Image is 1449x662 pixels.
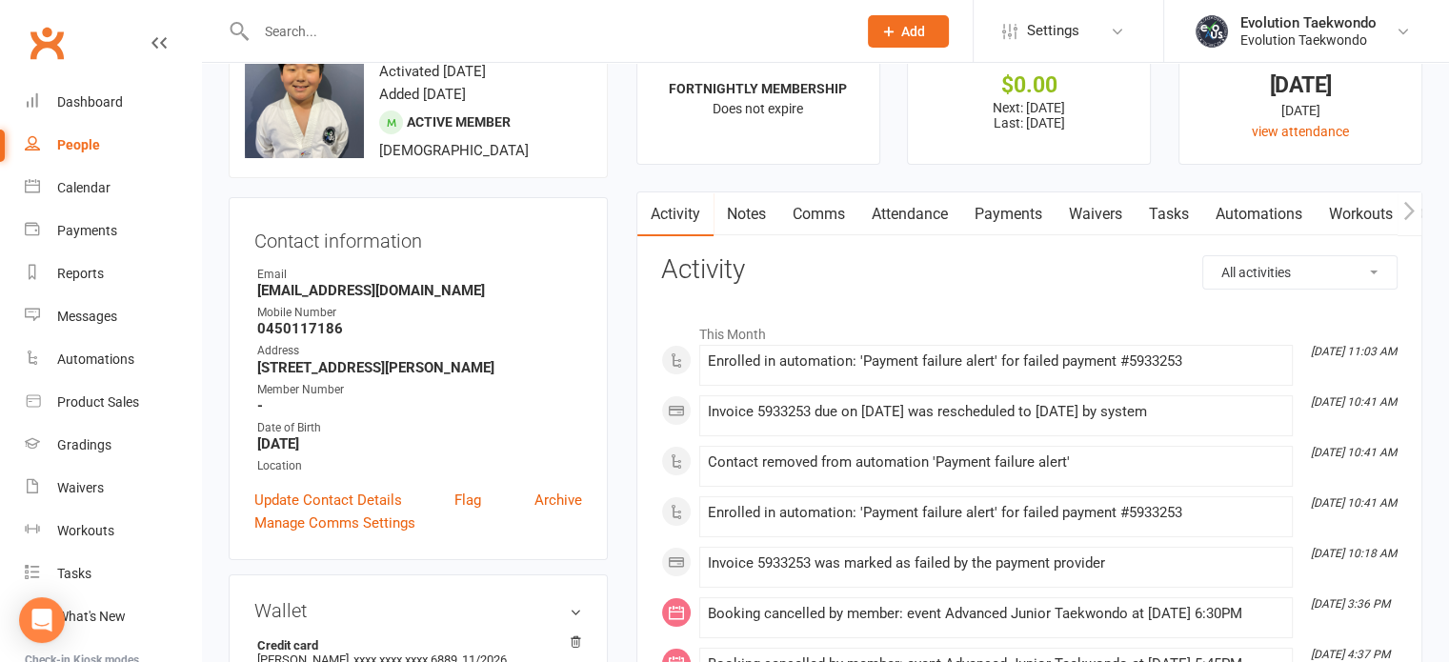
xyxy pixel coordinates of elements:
[25,167,201,210] a: Calendar
[534,489,582,512] a: Archive
[57,266,104,281] div: Reports
[25,467,201,510] a: Waivers
[713,101,803,116] span: Does not expire
[1311,345,1397,358] i: [DATE] 11:03 AM
[708,404,1284,420] div: Invoice 5933253 due on [DATE] was rescheduled to [DATE] by system
[1202,192,1316,236] a: Automations
[257,457,582,475] div: Location
[901,24,925,39] span: Add
[708,505,1284,521] div: Enrolled in automation: 'Payment failure alert' for failed payment #5933253
[257,397,582,414] strong: -
[254,600,582,621] h3: Wallet
[23,19,70,67] a: Clubworx
[1240,14,1377,31] div: Evolution Taekwondo
[254,223,582,251] h3: Contact information
[57,609,126,624] div: What's New
[961,192,1056,236] a: Payments
[708,606,1284,622] div: Booking cancelled by member: event Advanced Junior Taekwondo at [DATE] 6:30PM
[257,266,582,284] div: Email
[257,419,582,437] div: Date of Birth
[25,381,201,424] a: Product Sales
[708,555,1284,572] div: Invoice 5933253 was marked as failed by the payment provider
[57,566,91,581] div: Tasks
[1056,192,1136,236] a: Waivers
[661,314,1398,345] li: This Month
[407,114,511,130] span: Active member
[1311,547,1397,560] i: [DATE] 10:18 AM
[1311,395,1397,409] i: [DATE] 10:41 AM
[257,282,582,299] strong: [EMAIL_ADDRESS][DOMAIN_NAME]
[1311,446,1397,459] i: [DATE] 10:41 AM
[25,124,201,167] a: People
[25,338,201,381] a: Automations
[57,480,104,495] div: Waivers
[25,210,201,252] a: Payments
[379,142,529,159] span: [DEMOGRAPHIC_DATA]
[254,489,402,512] a: Update Contact Details
[661,255,1398,285] h3: Activity
[1316,192,1406,236] a: Workouts
[257,435,582,452] strong: [DATE]
[245,39,364,158] img: image1747039531.png
[57,351,134,367] div: Automations
[25,424,201,467] a: Gradings
[257,342,582,360] div: Address
[57,94,123,110] div: Dashboard
[1311,597,1390,611] i: [DATE] 3:36 PM
[1240,31,1377,49] div: Evolution Taekwondo
[25,510,201,552] a: Workouts
[868,15,949,48] button: Add
[1136,192,1202,236] a: Tasks
[57,137,100,152] div: People
[57,523,114,538] div: Workouts
[25,595,201,638] a: What's New
[379,86,466,103] time: Added [DATE]
[257,638,573,652] strong: Credit card
[257,381,582,399] div: Member Number
[858,192,961,236] a: Attendance
[57,223,117,238] div: Payments
[1252,124,1349,139] a: view attendance
[708,353,1284,370] div: Enrolled in automation: 'Payment failure alert' for failed payment #5933253
[251,18,843,45] input: Search...
[454,489,481,512] a: Flag
[254,512,415,534] a: Manage Comms Settings
[25,81,201,124] a: Dashboard
[57,180,111,195] div: Calendar
[779,192,858,236] a: Comms
[708,454,1284,471] div: Contact removed from automation 'Payment failure alert'
[379,63,486,80] time: Activated [DATE]
[25,295,201,338] a: Messages
[925,100,1133,130] p: Next: [DATE] Last: [DATE]
[257,304,582,322] div: Mobile Number
[1197,100,1404,121] div: [DATE]
[25,552,201,595] a: Tasks
[637,192,714,236] a: Activity
[257,359,582,376] strong: [STREET_ADDRESS][PERSON_NAME]
[669,81,847,96] strong: FORTNIGHTLY MEMBERSHIP
[1311,648,1390,661] i: [DATE] 4:37 PM
[925,75,1133,95] div: $0.00
[1311,496,1397,510] i: [DATE] 10:41 AM
[57,309,117,324] div: Messages
[257,320,582,337] strong: 0450117186
[19,597,65,643] div: Open Intercom Messenger
[1193,12,1231,50] img: thumb_image1716958358.png
[57,394,139,410] div: Product Sales
[25,252,201,295] a: Reports
[1027,10,1079,52] span: Settings
[57,437,111,452] div: Gradings
[714,192,779,236] a: Notes
[1197,75,1404,95] div: [DATE]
